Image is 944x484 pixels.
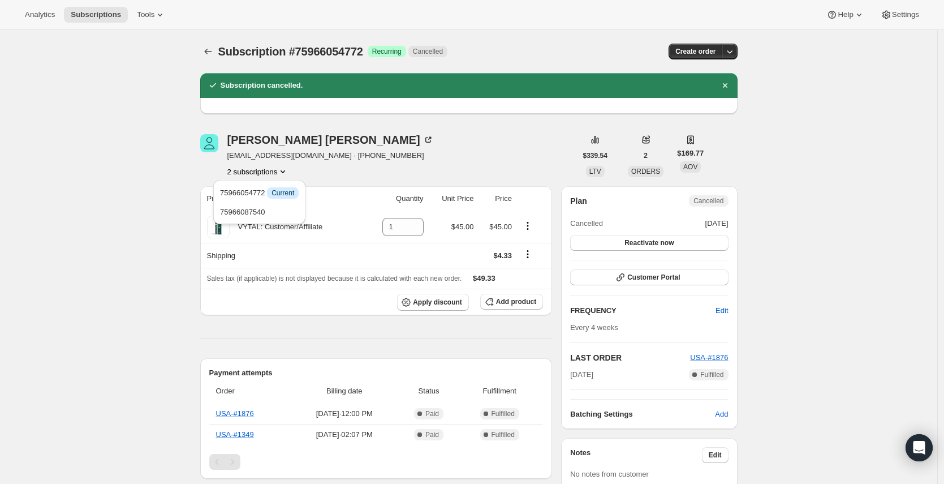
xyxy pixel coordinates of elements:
[570,305,715,316] h2: FREQUENCY
[397,294,469,311] button: Apply discount
[493,251,512,260] span: $4.33
[906,434,933,461] div: Open Intercom Messenger
[227,150,434,161] span: [EMAIL_ADDRESS][DOMAIN_NAME] · [PHONE_NUMBER]
[576,148,614,164] button: $339.54
[71,10,121,19] span: Subscriptions
[675,47,715,56] span: Create order
[489,222,512,231] span: $45.00
[820,7,871,23] button: Help
[570,447,702,463] h3: Notes
[705,218,729,229] span: [DATE]
[220,189,299,197] span: 75966054772
[570,235,728,251] button: Reactivate now
[294,429,395,440] span: [DATE] · 02:07 PM
[492,409,515,418] span: Fulfilled
[25,10,55,19] span: Analytics
[570,323,618,332] span: Every 4 weeks
[207,216,230,238] img: product img
[570,470,649,478] span: No notes from customer
[715,305,728,316] span: Edit
[492,430,515,439] span: Fulfilled
[227,166,289,177] button: Product actions
[519,248,537,260] button: Shipping actions
[677,148,704,159] span: $169.77
[200,186,364,211] th: Product
[693,196,723,205] span: Cancelled
[570,218,603,229] span: Cancelled
[294,408,395,419] span: [DATE] · 12:00 PM
[217,203,302,221] button: 75966087540
[18,7,62,23] button: Analytics
[207,275,462,282] span: Sales tax (if applicable) is not displayed because it is calculated with each new order.
[838,10,853,19] span: Help
[644,151,648,160] span: 2
[570,352,690,363] h2: LAST ORDER
[425,430,439,439] span: Paid
[294,386,395,397] span: Billing date
[709,451,722,460] span: Edit
[519,220,537,232] button: Product actions
[209,367,544,379] h2: Payment attempts
[218,45,363,58] span: Subscription #75966054772
[227,134,434,145] div: [PERSON_NAME] [PERSON_NAME]
[627,273,680,282] span: Customer Portal
[570,269,728,285] button: Customer Portal
[570,195,587,207] h2: Plan
[631,168,660,175] span: ORDERS
[570,369,593,380] span: [DATE]
[200,134,218,152] span: Cheri Perkins
[402,386,456,397] span: Status
[669,44,722,59] button: Create order
[715,409,728,420] span: Add
[217,183,302,202] button: 75966054772 InfoCurrent
[624,238,674,247] span: Reactivate now
[451,222,474,231] span: $45.00
[372,47,402,56] span: Recurring
[708,405,735,423] button: Add
[570,409,715,420] h6: Batching Settings
[413,47,443,56] span: Cancelled
[209,454,544,470] nav: Pagination
[480,294,543,310] button: Add product
[637,148,654,164] button: 2
[709,302,735,320] button: Edit
[216,409,254,418] a: USA-#1876
[874,7,926,23] button: Settings
[137,10,154,19] span: Tools
[690,353,728,362] a: USA-#1876
[702,447,729,463] button: Edit
[583,151,607,160] span: $339.54
[220,208,265,216] span: 75966087540
[364,186,427,211] th: Quantity
[463,386,536,397] span: Fulfillment
[200,44,216,59] button: Subscriptions
[209,379,291,404] th: Order
[221,80,303,91] h2: Subscription cancelled.
[690,352,728,363] button: USA-#1876
[130,7,173,23] button: Tools
[717,78,733,93] button: Dismiss notification
[413,298,462,307] span: Apply discount
[700,370,723,379] span: Fulfilled
[271,189,294,198] span: Current
[892,10,919,19] span: Settings
[427,186,477,211] th: Unit Price
[683,163,697,171] span: AOV
[477,186,515,211] th: Price
[496,297,536,306] span: Add product
[473,274,495,282] span: $49.33
[200,243,364,268] th: Shipping
[589,168,601,175] span: LTV
[425,409,439,418] span: Paid
[64,7,128,23] button: Subscriptions
[216,430,254,439] a: USA-#1349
